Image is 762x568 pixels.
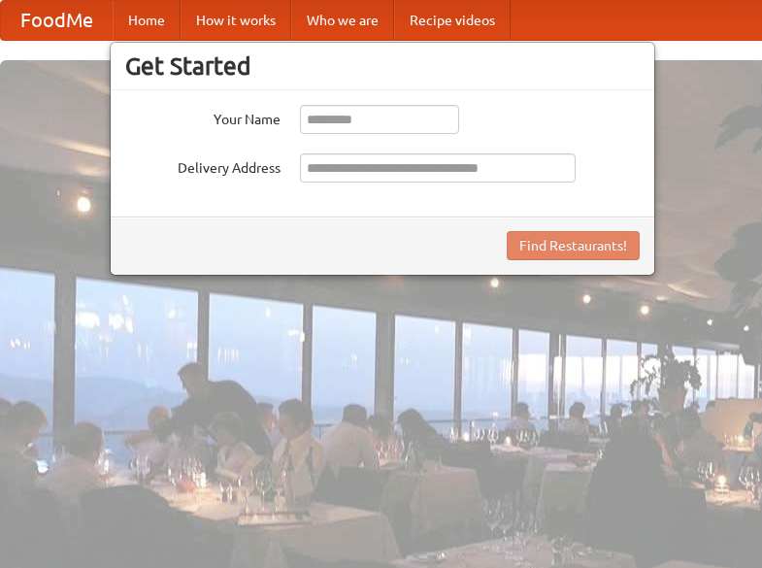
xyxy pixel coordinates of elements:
[507,231,640,260] button: Find Restaurants!
[113,1,181,40] a: Home
[291,1,394,40] a: Who we are
[1,1,113,40] a: FoodMe
[181,1,291,40] a: How it works
[394,1,511,40] a: Recipe videos
[125,153,281,178] label: Delivery Address
[125,51,640,81] h3: Get Started
[125,105,281,129] label: Your Name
